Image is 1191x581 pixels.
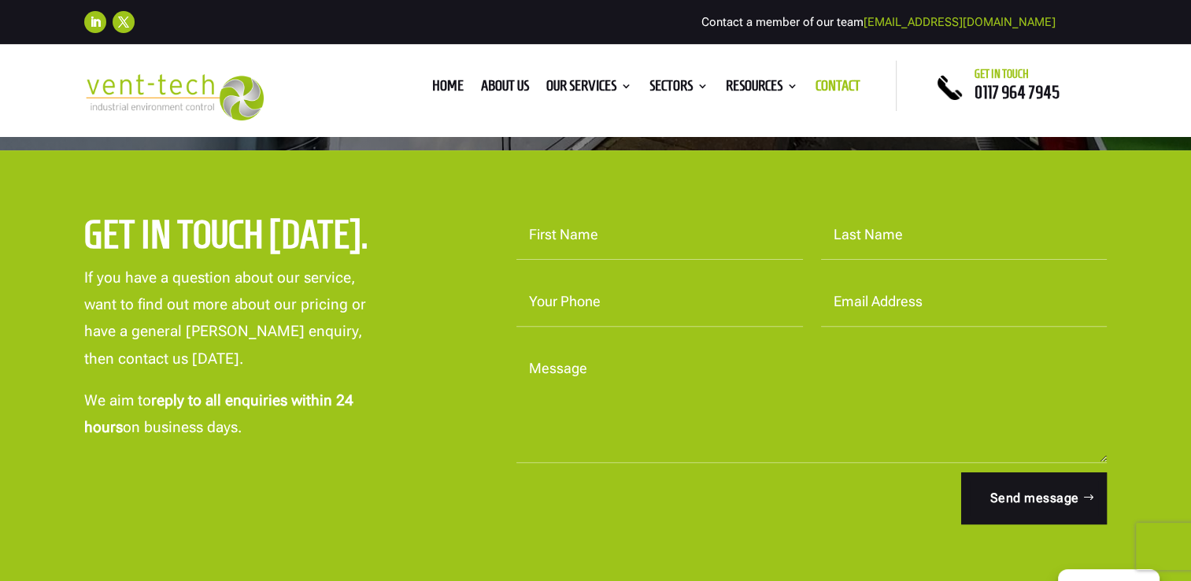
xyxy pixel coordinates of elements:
input: Your Phone [516,278,803,327]
input: Last Name [821,211,1108,260]
a: Our Services [546,80,632,98]
input: First Name [516,211,803,260]
input: Email Address [821,278,1108,327]
a: Follow on X [113,11,135,33]
a: About us [481,80,529,98]
span: on business days. [123,418,242,436]
a: 0117 964 7945 [975,83,1060,102]
a: Home [432,80,464,98]
a: Sectors [649,80,708,98]
span: If you have a question about our service, want to find out more about our pricing or have a gener... [84,268,366,368]
span: We aim to [84,391,151,409]
a: Contact [816,80,860,98]
button: Send message [961,472,1107,524]
a: [EMAIL_ADDRESS][DOMAIN_NAME] [864,15,1056,29]
a: Resources [726,80,798,98]
span: Contact a member of our team [701,15,1056,29]
a: Follow on LinkedIn [84,11,106,33]
img: 2023-09-27T08_35_16.549ZVENT-TECH---Clear-background [84,74,264,120]
strong: reply to all enquiries within 24 hours [84,391,353,436]
h2: Get in touch [DATE]. [84,211,412,266]
span: Get in touch [975,68,1029,80]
